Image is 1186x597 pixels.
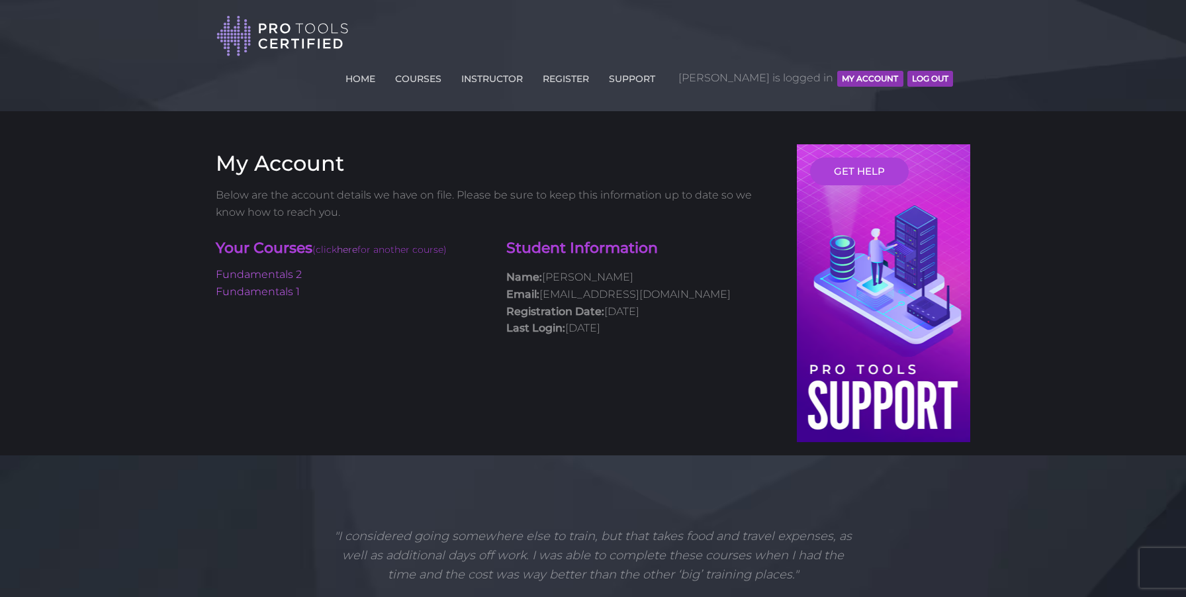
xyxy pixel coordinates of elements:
strong: Registration Date: [506,305,604,318]
h4: Student Information [506,238,777,259]
p: [PERSON_NAME] [EMAIL_ADDRESS][DOMAIN_NAME] [DATE] [DATE] [506,269,777,336]
img: Pro Tools Certified Logo [216,15,349,58]
a: GET HELP [810,158,909,185]
p: "I considered going somewhere else to train, but that takes food and travel expenses, as well as ... [329,527,857,584]
p: Below are the account details we have on file. Please be sure to keep this information up to date... [216,187,777,220]
a: HOME [342,66,379,87]
h4: Your Courses [216,238,486,260]
a: Fundamentals 1 [216,285,300,298]
a: INSTRUCTOR [458,66,526,87]
a: here [337,244,357,255]
a: SUPPORT [606,66,659,87]
strong: Name: [506,271,542,283]
button: MY ACCOUNT [837,71,903,87]
span: [PERSON_NAME] is logged in [678,58,953,98]
strong: Last Login: [506,322,565,334]
a: REGISTER [539,66,592,87]
h3: My Account [216,151,777,176]
a: COURSES [392,66,445,87]
a: Fundamentals 2 [216,268,302,281]
span: (click for another course) [312,244,447,255]
button: Log Out [907,71,953,87]
strong: Email: [506,288,539,300]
